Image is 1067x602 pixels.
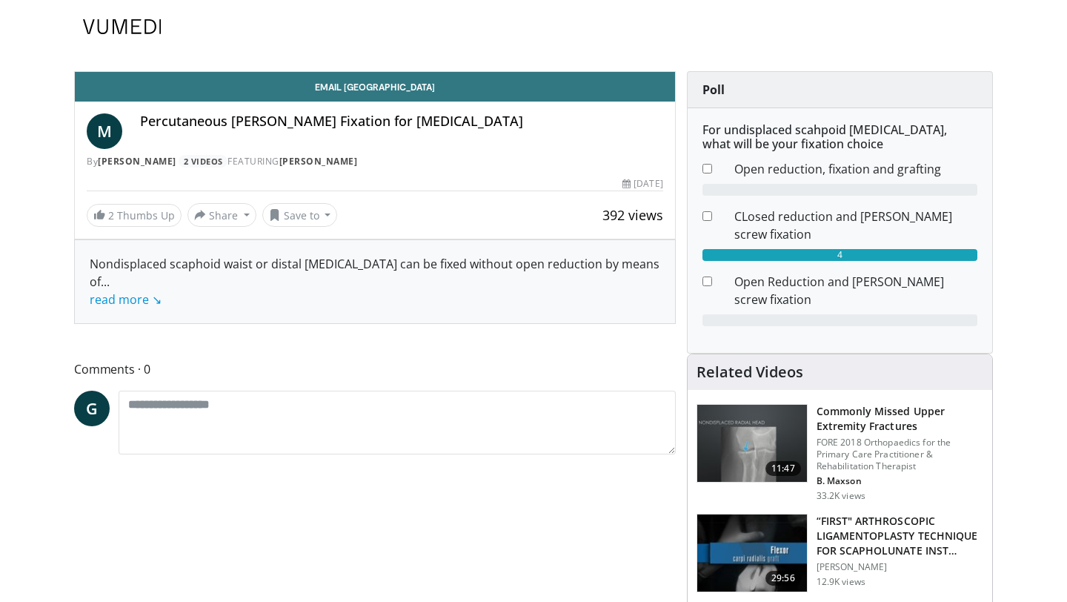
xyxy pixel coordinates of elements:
[817,576,865,588] p: 12.9K views
[702,249,977,261] div: 4
[87,113,122,149] a: M
[697,514,983,592] a: 29:56 “FIRST" ARTHROSCOPIC LIGAMENTOPLASTY TECHNIQUE FOR SCAPHOLUNATE INST… [PERSON_NAME] 12.9K v...
[140,113,663,130] h4: Percutaneous [PERSON_NAME] Fixation for [MEDICAL_DATA]
[87,204,182,227] a: 2 Thumbs Up
[817,490,865,502] p: 33.2K views
[74,360,676,379] span: Comments 0
[765,571,801,586] span: 29:56
[817,514,983,558] h3: “FIRST" ARTHROSCOPIC LIGAMENTOPLASTY TECHNIQUE FOR SCAPHOLUNATE INSTABILITY
[723,208,988,243] dd: CLosed reduction and [PERSON_NAME] screw fixation
[90,291,162,308] a: read more ↘
[179,155,227,168] a: 2 Videos
[622,177,662,191] div: [DATE]
[75,72,675,102] a: Email [GEOGRAPHIC_DATA]
[74,391,110,426] a: G
[817,404,983,434] h3: Commonly Missed Upper Extremity Fractures
[602,206,663,224] span: 392 views
[279,155,358,168] a: [PERSON_NAME]
[187,203,256,227] button: Share
[98,155,176,168] a: [PERSON_NAME]
[817,475,983,487] p: Benjamin Maxson
[702,82,725,98] strong: Poll
[723,160,988,178] dd: Open reduction, fixation and grafting
[87,155,663,168] div: By FEATURING
[697,405,807,482] img: b2c65235-e098-4cd2-ab0f-914df5e3e270.150x105_q85_crop-smart_upscale.jpg
[90,255,660,308] div: Nondisplaced scaphoid waist or distal [MEDICAL_DATA] can be fixed without open reduction by means of
[83,19,162,34] img: VuMedi Logo
[108,208,114,222] span: 2
[697,515,807,592] img: 675gDJEg-ZBXulSX5hMDoxOjB1O5lLKx_1.150x105_q85_crop-smart_upscale.jpg
[723,273,988,308] dd: Open Reduction and [PERSON_NAME] screw fixation
[765,461,801,476] span: 11:47
[262,203,338,227] button: Save to
[817,437,983,472] p: FORE 2018 Orthopaedics for the Primary Care Practitioner & Rehabilitation Therapist
[817,561,983,573] p: [PERSON_NAME]
[697,404,983,502] a: 11:47 Commonly Missed Upper Extremity Fractures FORE 2018 Orthopaedics for the Primary Care Pract...
[697,363,803,381] h4: Related Videos
[702,123,977,151] h6: For undisplaced scahpoid [MEDICAL_DATA], what will be your fixation choice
